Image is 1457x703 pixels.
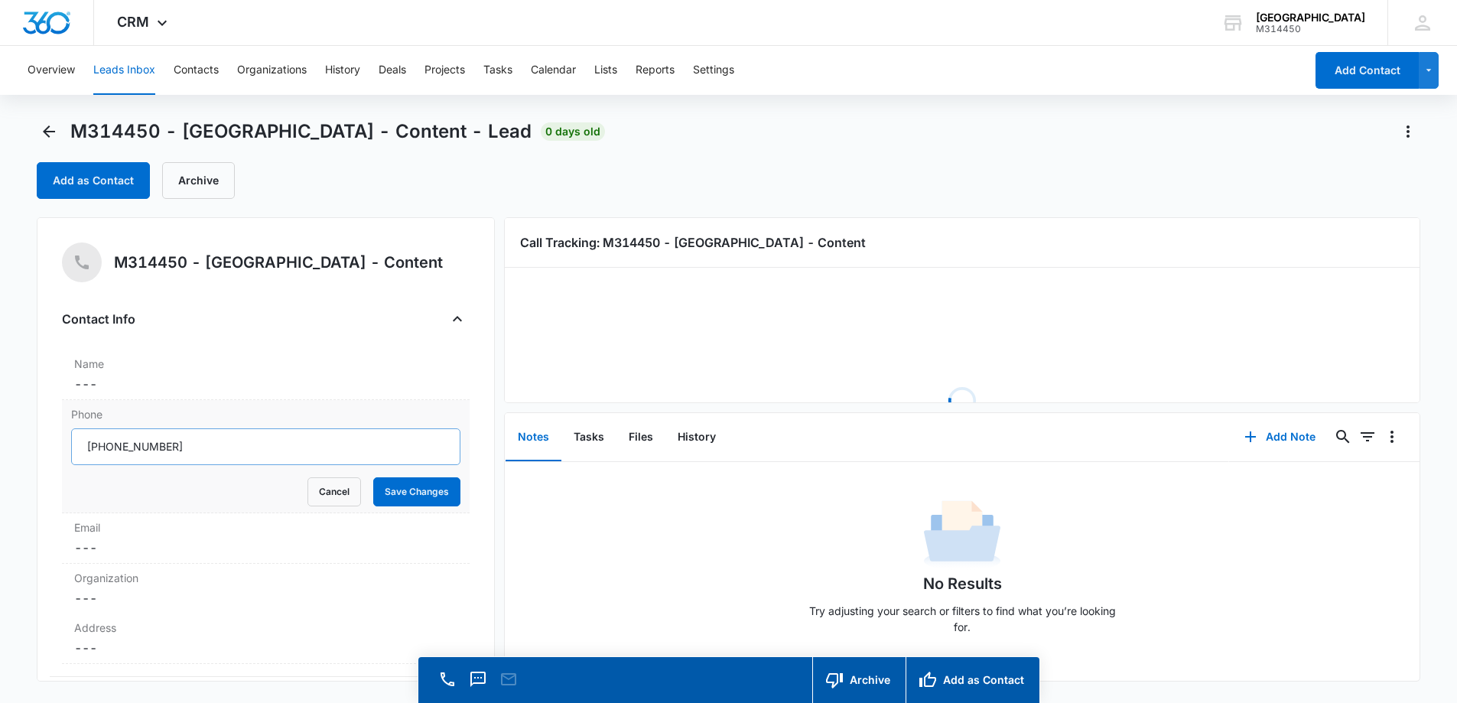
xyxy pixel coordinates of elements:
[1355,425,1380,449] button: Filters
[1331,425,1355,449] button: Search...
[62,564,470,613] div: Organization---
[1256,24,1365,34] div: account id
[616,414,665,461] button: Files
[924,496,1000,572] img: No Data
[162,162,235,199] button: Archive
[531,46,576,95] button: Calendar
[37,162,150,199] button: Add as Contact
[665,414,728,461] button: History
[114,251,443,274] h5: M314450 - [GEOGRAPHIC_DATA] - Content
[325,46,360,95] button: History
[174,46,219,95] button: Contacts
[802,603,1123,635] p: Try adjusting your search or filters to find what you’re looking for.
[636,46,675,95] button: Reports
[1396,119,1420,144] button: Actions
[74,620,457,636] label: Address
[237,46,307,95] button: Organizations
[1316,52,1419,89] button: Add Contact
[541,122,605,141] span: 0 days old
[506,414,561,461] button: Notes
[74,375,457,393] dd: ---
[1380,425,1404,449] button: Overflow Menu
[74,570,457,586] label: Organization
[37,119,61,144] button: Back
[62,513,470,564] div: Email---
[62,310,135,328] h4: Contact Info
[594,46,617,95] button: Lists
[117,14,149,30] span: CRM
[906,657,1039,703] button: Add as Contact
[923,572,1002,595] h1: No Results
[520,233,1405,252] h3: Call Tracking: M314450 - [GEOGRAPHIC_DATA] - Content
[71,406,460,422] label: Phone
[812,657,906,703] button: Archive
[437,669,458,690] button: Call
[467,669,489,690] button: Text
[74,356,457,372] label: Name
[307,477,361,506] button: Cancel
[561,414,616,461] button: Tasks
[467,678,489,691] a: Text
[70,120,532,143] span: M314450 - [GEOGRAPHIC_DATA] - Content - Lead
[62,613,470,664] div: Address---
[74,589,457,607] dd: ---
[379,46,406,95] button: Deals
[1229,418,1331,455] button: Add Note
[74,639,457,657] dd: ---
[62,350,470,400] div: Name---
[373,477,460,506] button: Save Changes
[424,46,465,95] button: Projects
[437,678,458,691] a: Call
[28,46,75,95] button: Overview
[74,519,457,535] label: Email
[93,46,155,95] button: Leads Inbox
[483,46,512,95] button: Tasks
[445,307,470,331] button: Close
[71,428,460,465] input: Phone
[693,46,734,95] button: Settings
[1256,11,1365,24] div: account name
[74,539,457,557] dd: ---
